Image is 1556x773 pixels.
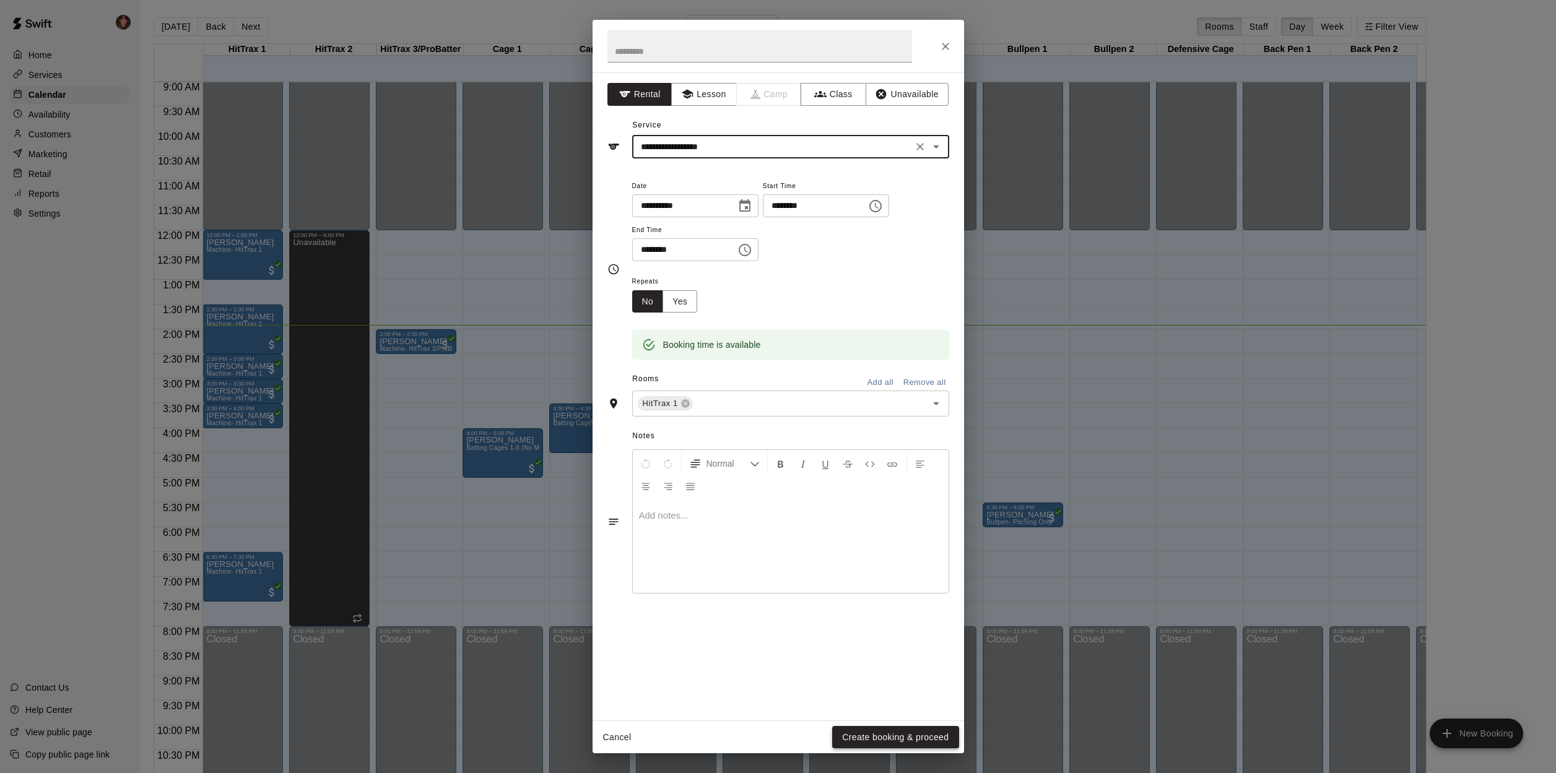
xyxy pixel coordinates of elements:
[680,475,701,497] button: Justify Align
[671,83,736,106] button: Lesson
[732,194,757,218] button: Choose date, selected date is Aug 14, 2025
[632,274,708,290] span: Repeats
[900,373,949,392] button: Remove all
[635,475,656,497] button: Center Align
[737,83,802,106] span: Camps can only be created in the Services page
[763,178,889,195] span: Start Time
[632,426,949,446] span: Notes
[928,395,945,412] button: Open
[632,222,758,239] span: End Time
[793,452,814,475] button: Format Italics
[632,290,664,313] button: No
[663,290,697,313] button: Yes
[684,452,765,475] button: Formatting Options
[638,397,683,410] span: HitTrax 1
[934,35,957,58] button: Close
[632,374,659,383] span: Rooms
[911,138,929,155] button: Clear
[635,452,656,475] button: Undo
[607,516,620,528] svg: Notes
[706,457,750,470] span: Normal
[801,83,866,106] button: Class
[638,396,693,411] div: HitTrax 1
[815,452,836,475] button: Format Underline
[837,452,858,475] button: Format Strikethrough
[866,83,949,106] button: Unavailable
[832,726,958,749] button: Create booking & proceed
[910,452,931,475] button: Left Align
[928,138,945,155] button: Open
[607,263,620,275] svg: Timing
[632,178,758,195] span: Date
[658,452,679,475] button: Redo
[607,397,620,410] svg: Rooms
[663,334,761,356] div: Booking time is available
[607,83,672,106] button: Rental
[658,475,679,497] button: Right Align
[632,290,698,313] div: outlined button group
[632,121,661,129] span: Service
[861,373,900,392] button: Add all
[859,452,880,475] button: Insert Code
[863,194,888,218] button: Choose time, selected time is 4:00 PM
[732,238,757,262] button: Choose time, selected time is 4:30 PM
[598,726,637,749] button: Cancel
[882,452,903,475] button: Insert Link
[607,140,620,153] svg: Service
[770,452,791,475] button: Format Bold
